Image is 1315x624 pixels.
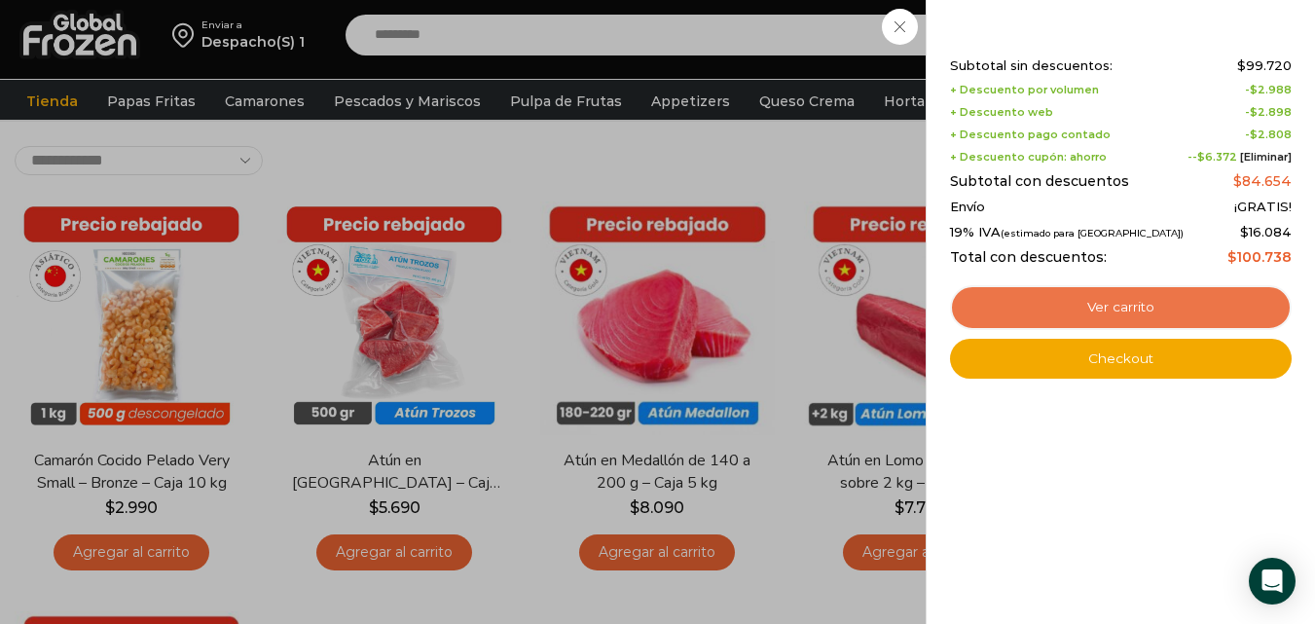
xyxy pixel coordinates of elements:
[1227,248,1292,266] bdi: 100.738
[950,225,1184,240] span: 19% IVA
[1250,83,1292,96] bdi: 2.988
[1197,150,1237,164] span: 6.372
[950,106,1053,119] span: + Descuento web
[1250,105,1258,119] span: $
[1250,128,1292,141] bdi: 2.808
[1249,558,1296,605] div: Open Intercom Messenger
[950,200,985,215] span: Envío
[1240,224,1249,239] span: $
[1250,83,1258,96] span: $
[1234,200,1292,215] span: ¡GRATIS!
[1240,150,1292,164] a: [Eliminar]
[1001,228,1184,239] small: (estimado para [GEOGRAPHIC_DATA])
[1237,57,1246,73] span: $
[950,339,1292,380] a: Checkout
[1227,248,1236,266] span: $
[1250,128,1258,141] span: $
[1187,151,1292,164] span: --
[1245,106,1292,119] span: -
[1233,172,1292,190] bdi: 84.654
[950,249,1107,266] span: Total con descuentos:
[1245,128,1292,141] span: -
[950,58,1113,74] span: Subtotal sin descuentos:
[1237,57,1292,73] bdi: 99.720
[1240,224,1292,239] span: 16.084
[950,173,1129,190] span: Subtotal con descuentos
[1233,172,1242,190] span: $
[1245,84,1292,96] span: -
[950,128,1111,141] span: + Descuento pago contado
[1197,150,1205,164] span: $
[950,84,1099,96] span: + Descuento por volumen
[1250,105,1292,119] bdi: 2.898
[950,285,1292,330] a: Ver carrito
[950,151,1107,164] span: + Descuento cupón: ahorro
